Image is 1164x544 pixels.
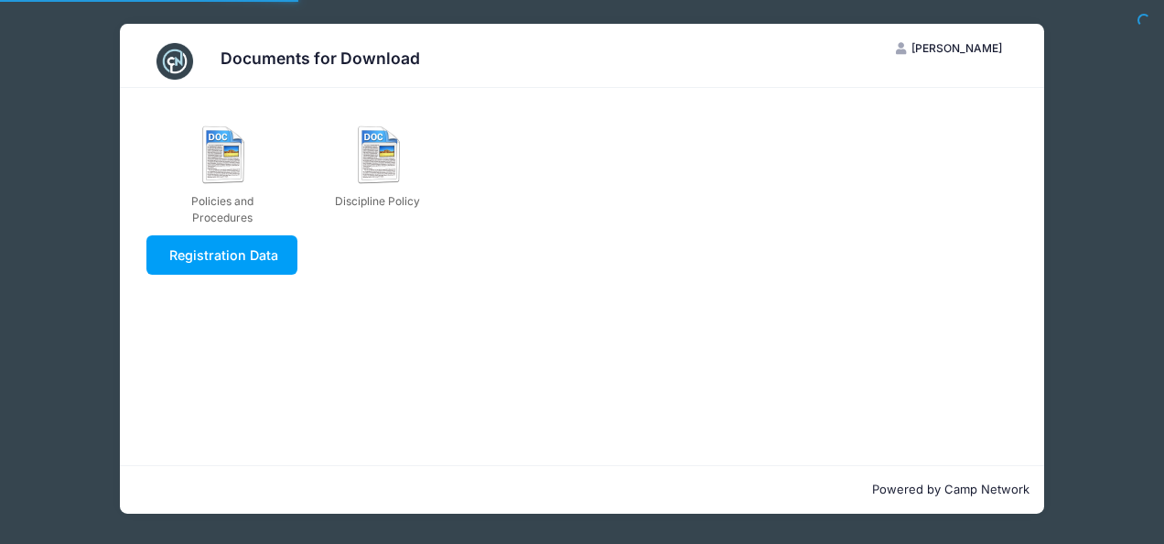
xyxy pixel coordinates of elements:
[911,41,1002,55] span: [PERSON_NAME]
[880,33,1018,64] button: [PERSON_NAME]
[350,125,409,184] img: ico_doc.png
[135,481,1029,499] p: Powered by Camp Network
[195,125,253,184] img: ico_doc.png
[160,193,284,226] div: Policies and Procedures
[146,235,297,275] a: Registration Data
[221,49,420,68] h3: Documents for Download
[316,193,439,210] div: Discipline Policy
[156,43,193,80] img: CampNetwork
